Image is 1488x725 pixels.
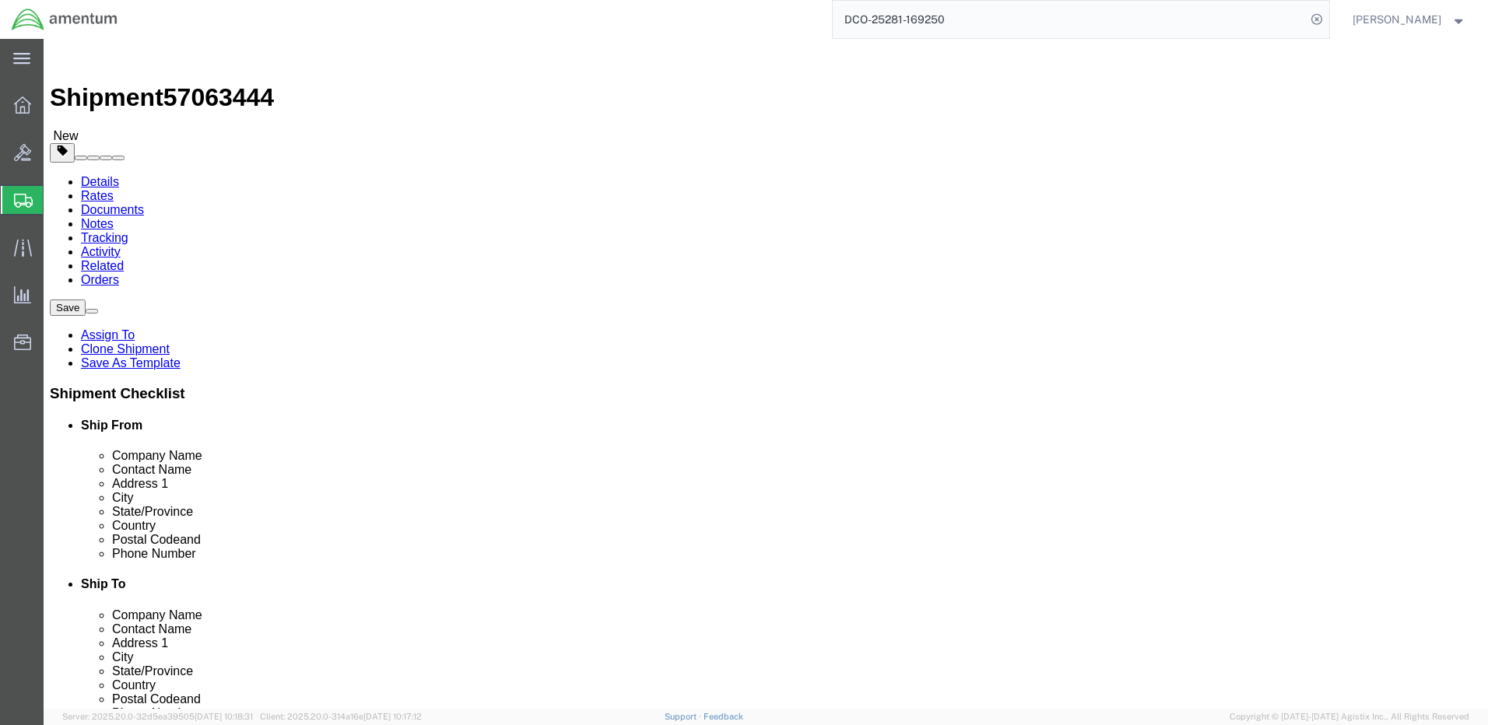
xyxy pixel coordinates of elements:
[1353,11,1441,28] span: Judy Smith
[363,712,422,721] span: [DATE] 10:17:12
[704,712,743,721] a: Feedback
[62,712,253,721] span: Server: 2025.20.0-32d5ea39505
[44,39,1488,709] iframe: FS Legacy Container
[665,712,704,721] a: Support
[260,712,422,721] span: Client: 2025.20.0-314a16e
[1352,10,1467,29] button: [PERSON_NAME]
[1230,710,1469,723] span: Copyright © [DATE]-[DATE] Agistix Inc., All Rights Reserved
[195,712,253,721] span: [DATE] 10:18:31
[833,1,1306,38] input: Search for shipment number, reference number
[11,8,118,31] img: logo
